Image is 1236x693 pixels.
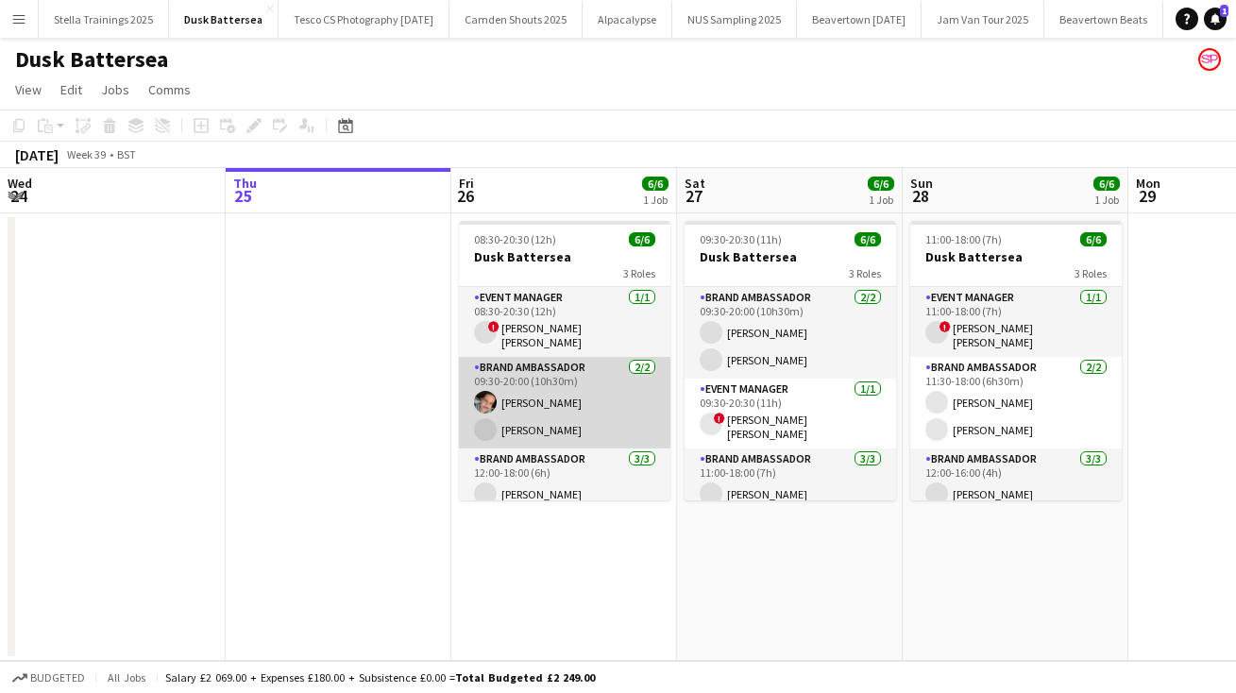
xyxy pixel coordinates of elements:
a: Jobs [93,77,137,102]
span: 6/6 [855,232,881,246]
span: Fri [459,175,474,192]
span: Sat [685,175,705,192]
span: 6/6 [868,177,894,191]
div: 1 Job [869,193,893,207]
app-job-card: 09:30-20:30 (11h)6/6Dusk Battersea3 RolesBrand Ambassador2/209:30-20:00 (10h30m)[PERSON_NAME][PER... [685,221,896,500]
app-card-role: Event Manager1/109:30-20:30 (11h)![PERSON_NAME] [PERSON_NAME] [685,379,896,448]
span: Thu [233,175,257,192]
app-card-role: Brand Ambassador3/312:00-18:00 (6h)[PERSON_NAME] [459,448,670,567]
app-card-role: Brand Ambassador2/211:30-18:00 (6h30m)[PERSON_NAME][PERSON_NAME] [910,357,1122,448]
span: 6/6 [1093,177,1120,191]
span: 6/6 [1080,232,1107,246]
span: 11:00-18:00 (7h) [925,232,1002,246]
a: 1 [1204,8,1227,30]
span: Jobs [101,81,129,98]
button: Stella Trainings 2025 [39,1,169,38]
app-card-role: Brand Ambassador3/311:00-18:00 (7h)[PERSON_NAME] [685,448,896,567]
span: ! [714,413,725,424]
span: Wed [8,175,32,192]
span: 28 [907,185,933,207]
span: 26 [456,185,474,207]
div: BST [117,147,136,161]
div: 1 Job [643,193,668,207]
span: 08:30-20:30 (12h) [474,232,556,246]
button: Camden Shouts 2025 [449,1,583,38]
span: 1 [1220,5,1228,17]
h1: Dusk Battersea [15,45,168,74]
span: All jobs [104,670,149,685]
app-card-role: Brand Ambassador2/209:30-20:00 (10h30m)[PERSON_NAME][PERSON_NAME] [459,357,670,448]
app-user-avatar: Soozy Peters [1198,48,1221,71]
button: NUS Sampling 2025 [672,1,797,38]
span: 27 [682,185,705,207]
span: Sun [910,175,933,192]
span: ! [940,321,951,332]
a: Edit [53,77,90,102]
app-card-role: Brand Ambassador2/209:30-20:00 (10h30m)[PERSON_NAME][PERSON_NAME] [685,287,896,379]
span: ! [488,321,499,332]
button: Beavertown [DATE] [797,1,922,38]
div: Salary £2 069.00 + Expenses £180.00 + Subsistence £0.00 = [165,670,595,685]
span: Total Budgeted £2 249.00 [455,670,595,685]
app-card-role: Event Manager1/111:00-18:00 (7h)![PERSON_NAME] [PERSON_NAME] [910,287,1122,357]
button: Jam Van Tour 2025 [922,1,1044,38]
span: 09:30-20:30 (11h) [700,232,782,246]
span: 24 [5,185,32,207]
h3: Dusk Battersea [685,248,896,265]
span: Mon [1136,175,1160,192]
button: Budgeted [9,668,88,688]
span: 3 Roles [623,266,655,280]
span: Week 39 [62,147,110,161]
span: 6/6 [642,177,669,191]
span: 29 [1133,185,1160,207]
button: Tesco CS Photography [DATE] [279,1,449,38]
h3: Dusk Battersea [910,248,1122,265]
span: 6/6 [629,232,655,246]
a: View [8,77,49,102]
span: View [15,81,42,98]
button: Dusk Battersea [169,1,279,38]
a: Comms [141,77,198,102]
span: Edit [60,81,82,98]
div: 1 Job [1094,193,1119,207]
app-card-role: Event Manager1/108:30-20:30 (12h)![PERSON_NAME] [PERSON_NAME] [459,287,670,357]
button: Beavertown Beats [1044,1,1163,38]
app-job-card: 08:30-20:30 (12h)6/6Dusk Battersea3 RolesEvent Manager1/108:30-20:30 (12h)![PERSON_NAME] [PERSON_... [459,221,670,500]
span: Comms [148,81,191,98]
h3: Dusk Battersea [459,248,670,265]
span: Budgeted [30,671,85,685]
app-card-role: Brand Ambassador3/312:00-16:00 (4h)[PERSON_NAME] [910,448,1122,567]
span: 25 [230,185,257,207]
app-job-card: 11:00-18:00 (7h)6/6Dusk Battersea3 RolesEvent Manager1/111:00-18:00 (7h)![PERSON_NAME] [PERSON_NA... [910,221,1122,500]
span: 3 Roles [1075,266,1107,280]
div: [DATE] [15,145,59,164]
button: Alpacalypse [583,1,672,38]
span: 3 Roles [849,266,881,280]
